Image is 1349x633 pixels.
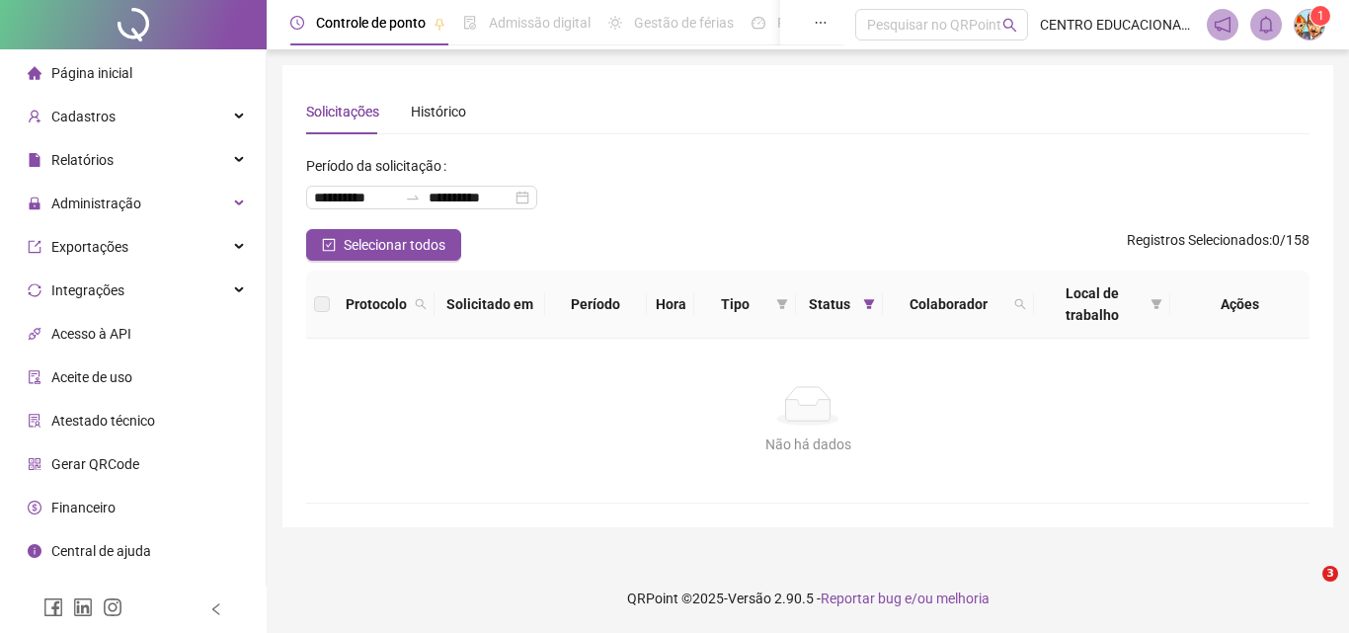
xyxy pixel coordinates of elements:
div: Não há dados [330,434,1286,455]
span: Exportações [51,239,128,255]
span: CENTRO EDUCACIONAL [PERSON_NAME] DE B [1040,14,1195,36]
span: Página inicial [51,65,132,81]
span: Registros Selecionados [1127,232,1269,248]
span: Controle de ponto [316,15,426,31]
span: filter [863,298,875,310]
label: Período da solicitação [306,150,454,182]
span: sync [28,283,41,297]
span: : 0 / 158 [1127,229,1309,261]
span: Versão [728,591,771,606]
sup: Atualize o seu contato no menu Meus Dados [1310,6,1330,26]
th: Solicitado em [435,271,545,339]
span: search [1010,289,1030,319]
span: sun [608,16,622,30]
span: Administração [51,196,141,211]
span: filter [772,289,792,319]
th: Hora [647,271,695,339]
span: bell [1257,16,1275,34]
span: Status [804,293,855,315]
span: user-add [28,110,41,123]
span: qrcode [28,457,41,471]
span: Reportar bug e/ou melhoria [821,591,990,606]
span: linkedin [73,597,93,617]
span: filter [776,298,788,310]
span: audit [28,370,41,384]
span: notification [1214,16,1231,34]
span: filter [859,289,879,319]
span: filter [1147,278,1166,330]
span: Admissão digital [489,15,591,31]
span: 3 [1322,566,1338,582]
span: Integrações [51,282,124,298]
span: search [415,298,427,310]
span: Aceite de uso [51,369,132,385]
span: filter [1151,298,1162,310]
span: Cadastros [51,109,116,124]
img: 36163 [1295,10,1324,40]
span: home [28,66,41,80]
div: Ações [1178,293,1302,315]
span: dashboard [752,16,765,30]
span: left [209,602,223,616]
iframe: Intercom live chat [1282,566,1329,613]
span: Atestado técnico [51,413,155,429]
span: ellipsis [814,16,828,30]
span: instagram [103,597,122,617]
span: pushpin [434,18,445,30]
span: Financeiro [51,500,116,515]
span: search [411,289,431,319]
span: to [405,190,421,205]
span: 1 [1317,9,1324,23]
footer: QRPoint © 2025 - 2.90.5 - [267,564,1349,633]
span: Local de trabalho [1042,282,1144,326]
span: Colaborador [891,293,1006,315]
span: check-square [322,238,336,252]
span: info-circle [28,544,41,558]
span: Central de ajuda [51,543,151,559]
button: Selecionar todos [306,229,461,261]
th: Período [545,271,647,339]
span: search [1002,18,1017,33]
span: search [1014,298,1026,310]
span: clock-circle [290,16,304,30]
span: Painel do DP [777,15,854,31]
span: api [28,327,41,341]
span: Selecionar todos [344,234,445,256]
div: Histórico [411,101,466,122]
span: file [28,153,41,167]
span: Gestão de férias [634,15,734,31]
span: swap-right [405,190,421,205]
span: Gerar QRCode [51,456,139,472]
span: lock [28,197,41,210]
span: dollar [28,501,41,514]
span: file-done [463,16,477,30]
div: Solicitações [306,101,379,122]
span: Acesso à API [51,326,131,342]
span: solution [28,414,41,428]
span: Tipo [702,293,768,315]
span: export [28,240,41,254]
span: Protocolo [346,293,407,315]
span: facebook [43,597,63,617]
span: Relatórios [51,152,114,168]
